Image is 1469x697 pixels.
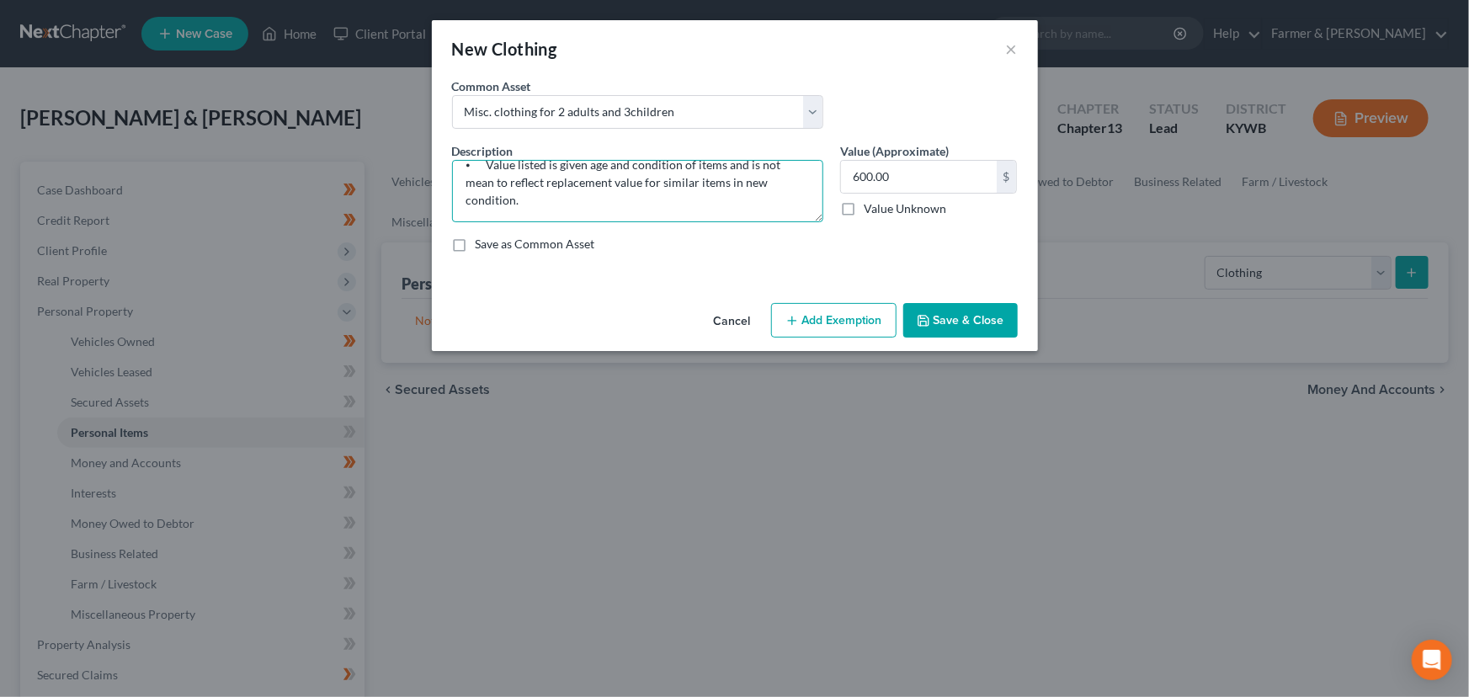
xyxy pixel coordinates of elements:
[841,161,997,193] input: 0.00
[476,236,595,253] label: Save as Common Asset
[452,144,514,158] span: Description
[771,303,897,338] button: Add Exemption
[700,305,764,338] button: Cancel
[452,77,531,95] label: Common Asset
[1006,39,1018,59] button: ×
[864,200,946,217] label: Value Unknown
[840,142,949,160] label: Value (Approximate)
[903,303,1018,338] button: Save & Close
[997,161,1017,193] div: $
[1412,640,1452,680] div: Open Intercom Messenger
[452,37,557,61] div: New Clothing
